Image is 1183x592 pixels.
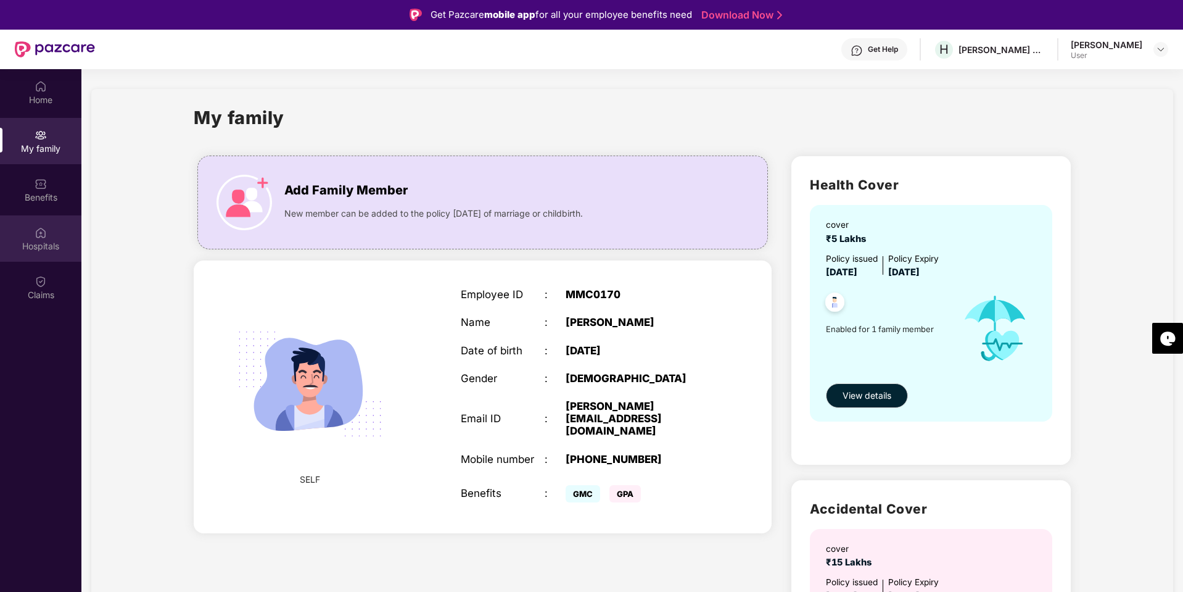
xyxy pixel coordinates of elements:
div: [PHONE_NUMBER] [566,453,712,465]
img: svg+xml;base64,PHN2ZyB4bWxucz0iaHR0cDovL3d3dy53My5vcmcvMjAwMC9zdmciIHdpZHRoPSIyMjQiIGhlaWdodD0iMT... [221,295,398,473]
div: [DEMOGRAPHIC_DATA] [566,372,712,385]
strong: mobile app [484,9,535,20]
img: Stroke [777,9,782,22]
div: [PERSON_NAME] AGROTECH SOLUTIONS PRIVATE LIMITED [958,44,1045,56]
span: H [939,42,949,57]
div: Mobile number [461,453,545,465]
div: cover [826,543,876,556]
div: [PERSON_NAME][EMAIL_ADDRESS][DOMAIN_NAME] [566,400,712,438]
div: Employee ID [461,288,545,301]
div: Get Help [868,44,898,54]
img: svg+xml;base64,PHN2ZyBpZD0iSGVscC0zMngzMiIgeG1sbnM9Imh0dHA6Ly93d3cudzMub3JnLzIwMDAvc3ZnIiB3aWR0aD... [851,44,863,57]
span: New member can be added to the policy [DATE] of marriage or childbirth. [284,207,583,220]
img: svg+xml;base64,PHN2ZyBpZD0iQ2xhaW0iIHhtbG5zPSJodHRwOi8vd3d3LnczLm9yZy8yMDAwL3N2ZyIgd2lkdGg9IjIwIi... [35,275,47,288]
span: ₹5 Lakhs [826,233,871,244]
div: : [545,412,566,425]
h2: Health Cover [810,175,1052,195]
img: svg+xml;base64,PHN2ZyBpZD0iRHJvcGRvd24tMzJ4MzIiIHhtbG5zPSJodHRwOi8vd3d3LnczLm9yZy8yMDAwL3N2ZyIgd2... [1156,44,1166,54]
img: Logo [410,9,422,21]
span: Add Family Member [284,181,408,200]
img: svg+xml;base64,PHN2ZyBpZD0iSG9zcGl0YWxzIiB4bWxucz0iaHR0cDovL3d3dy53My5vcmcvMjAwMC9zdmciIHdpZHRoPS... [35,227,47,239]
div: [PERSON_NAME] [566,316,712,328]
span: Enabled for 1 family member [826,323,950,335]
a: Download Now [701,9,778,22]
img: svg+xml;base64,PHN2ZyB3aWR0aD0iMjAiIGhlaWdodD0iMjAiIHZpZXdCb3g9IjAgMCAyMCAyMCIgZmlsbD0ibm9uZSIgeG... [35,129,47,141]
span: SELF [300,473,320,486]
img: svg+xml;base64,PHN2ZyBpZD0iQmVuZWZpdHMiIHhtbG5zPSJodHRwOi8vd3d3LnczLm9yZy8yMDAwL3N2ZyIgd2lkdGg9Ij... [35,178,47,190]
h1: My family [194,104,284,131]
div: MMC0170 [566,288,712,301]
img: icon [216,175,272,230]
span: ₹15 Lakhs [826,557,876,568]
div: [PERSON_NAME] [1071,39,1142,51]
img: New Pazcare Logo [15,41,95,57]
div: : [545,372,566,385]
div: User [1071,51,1142,60]
div: Policy issued [826,576,878,590]
div: cover [826,219,871,232]
div: : [545,344,566,357]
div: Name [461,316,545,328]
div: : [545,487,566,499]
div: Policy issued [826,252,878,266]
span: [DATE] [888,267,920,278]
div: : [545,316,566,328]
div: : [545,453,566,465]
h2: Accidental Cover [810,499,1052,519]
img: svg+xml;base64,PHN2ZyB4bWxucz0iaHR0cDovL3d3dy53My5vcmcvMjAwMC9zdmciIHdpZHRoPSI0OC45NDMiIGhlaWdodD... [820,289,850,319]
div: Gender [461,372,545,385]
div: Get Pazcare for all your employee benefits need [431,7,692,22]
div: Policy Expiry [888,576,939,590]
button: View details [826,383,908,408]
div: Policy Expiry [888,252,939,266]
img: icon [950,280,1041,377]
img: svg+xml;base64,PHN2ZyBpZD0iSG9tZSIgeG1sbnM9Imh0dHA6Ly93d3cudzMub3JnLzIwMDAvc3ZnIiB3aWR0aD0iMjAiIG... [35,80,47,93]
span: [DATE] [826,267,857,278]
div: Benefits [461,487,545,499]
div: [DATE] [566,344,712,357]
div: : [545,288,566,301]
span: GPA [609,485,641,502]
span: View details [843,389,891,402]
span: GMC [566,485,600,502]
div: Date of birth [461,344,545,357]
div: Email ID [461,412,545,425]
